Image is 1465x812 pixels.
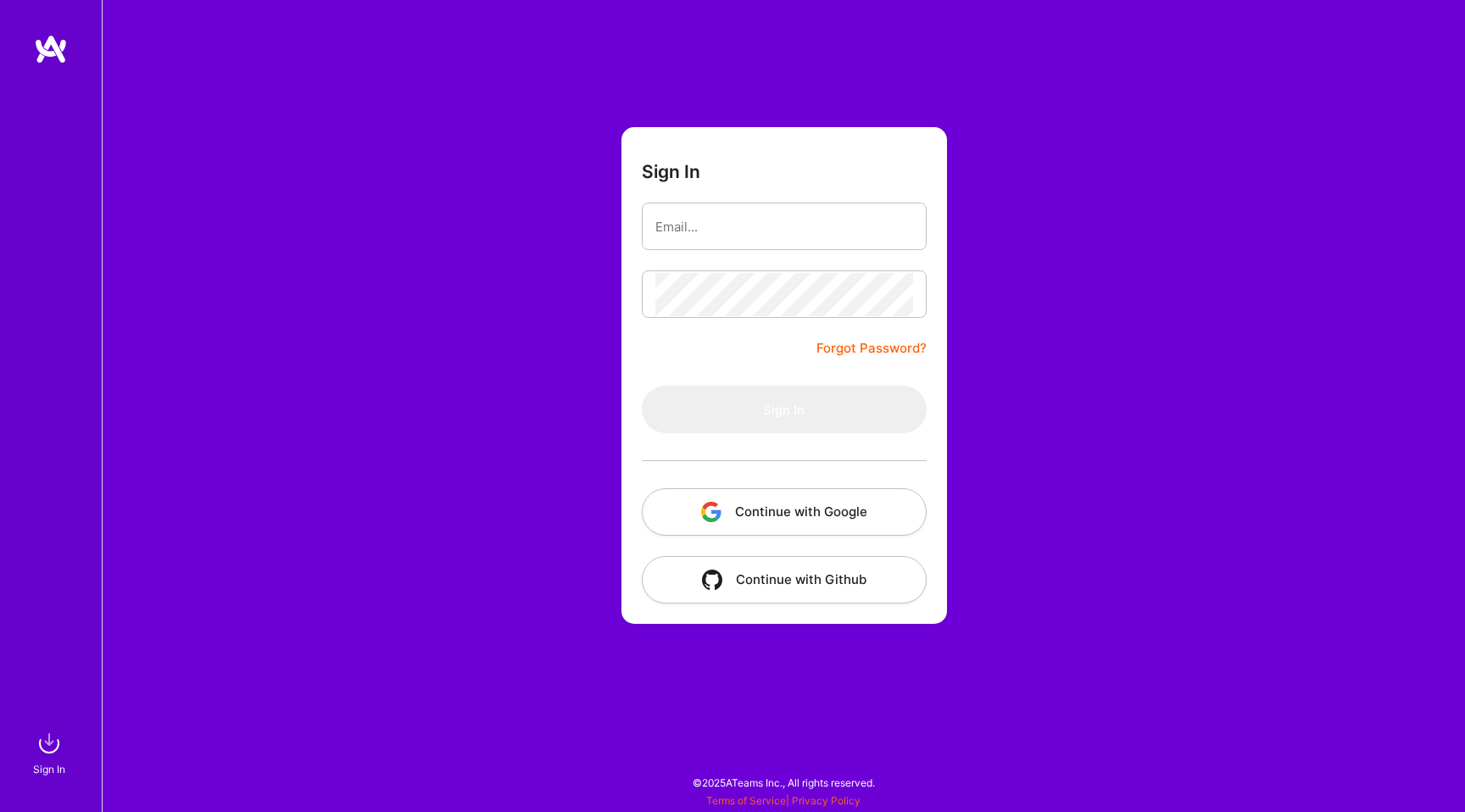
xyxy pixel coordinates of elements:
[36,726,66,778] a: sign inSign In
[706,794,786,807] a: Terms of Service
[642,161,700,182] h3: Sign In
[102,761,1465,804] div: © 2025 ATeams Inc., All rights reserved.
[792,794,861,807] a: Privacy Policy
[701,502,721,522] img: icon
[642,488,927,536] button: Continue with Google
[706,794,861,807] span: |
[642,386,927,433] button: Sign In
[816,338,927,359] a: Forgot Password?
[655,205,913,248] input: Email...
[33,760,65,778] div: Sign In
[32,726,66,760] img: sign in
[642,556,927,603] button: Continue with Github
[34,34,68,64] img: logo
[702,570,722,590] img: icon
